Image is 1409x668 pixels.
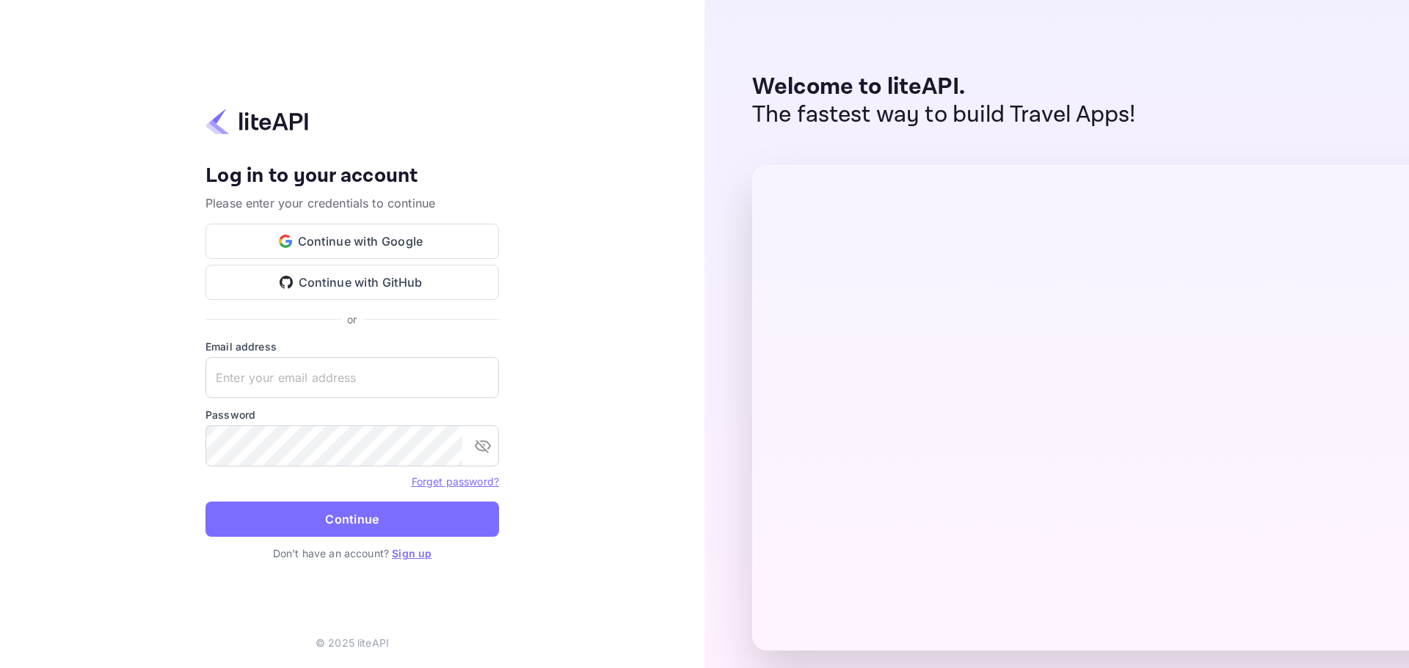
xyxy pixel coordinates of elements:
p: Don't have an account? [205,546,499,561]
h4: Log in to your account [205,164,499,189]
button: Continue [205,502,499,537]
button: toggle password visibility [468,431,498,460]
p: Welcome to liteAPI. [752,73,1136,101]
p: or [347,312,357,327]
p: The fastest way to build Travel Apps! [752,101,1136,129]
a: Sign up [392,547,432,559]
img: liteapi [205,107,308,136]
p: Please enter your credentials to continue [205,194,499,212]
label: Password [205,407,499,422]
button: Continue with GitHub [205,265,499,300]
button: Continue with Google [205,224,499,259]
a: Forget password? [412,475,499,488]
label: Email address [205,339,499,354]
input: Enter your email address [205,357,499,398]
p: © 2025 liteAPI [316,635,389,650]
a: Forget password? [412,474,499,488]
